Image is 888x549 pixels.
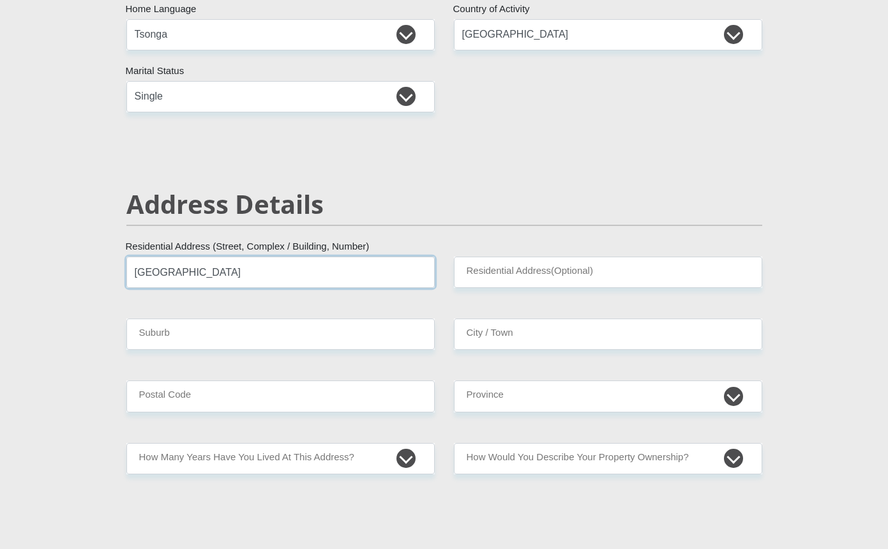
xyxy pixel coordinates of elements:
[126,189,762,220] h2: Address Details
[126,380,435,412] input: Postal Code
[454,380,762,412] select: Please Select a Province
[454,443,762,474] select: Please select a value
[454,319,762,350] input: City
[126,443,435,474] select: Please select a value
[126,257,435,288] input: Valid residential address
[126,319,435,350] input: Suburb
[454,257,762,288] input: Address line 2 (Optional)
